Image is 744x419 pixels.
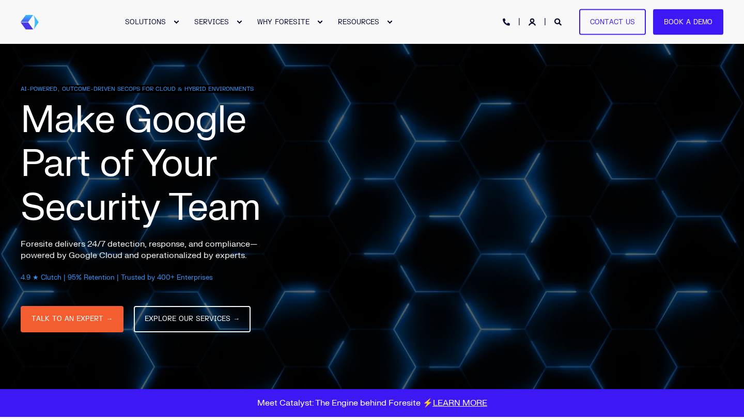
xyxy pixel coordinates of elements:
span: 4.9 ★ Clutch | 95% Retention | Trusted by 400+ Enterprises [21,273,213,282]
a: TALK TO AN EXPERT → [21,306,123,332]
a: Back to Home [21,15,39,29]
a: Book a Demo [653,9,723,35]
p: Foresite delivers 24/7 detection, response, and compliance—powered by Google Cloud and operationa... [21,238,279,261]
div: Expand SERVICES [236,19,242,25]
a: EXPLORE OUR SERVICES → [134,306,251,332]
a: LEARN MORE [433,398,487,408]
div: Expand RESOURCES [386,19,393,25]
span: Make Google Part of Your Security Team [21,96,260,232]
a: Open Search [554,17,564,26]
span: RESOURCES [338,18,379,26]
span: AI-POWERED, OUTCOME-DRIVEN SECOPS FOR CLOUD & HYBRID ENVIRONMENTS [21,85,254,93]
div: Expand SOLUTIONS [173,19,179,25]
img: Foresite brand mark, a hexagon shape of blues with a directional arrow to the right hand side [21,15,39,29]
a: Login [529,17,538,26]
span: SOLUTIONS [125,18,166,26]
span: Meet Catalyst: The Engine behind Foresite ⚡️ [257,398,487,408]
div: Expand WHY FORESITE [317,19,323,25]
span: WHY FORESITE [257,18,309,26]
a: Contact Us [579,9,646,35]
